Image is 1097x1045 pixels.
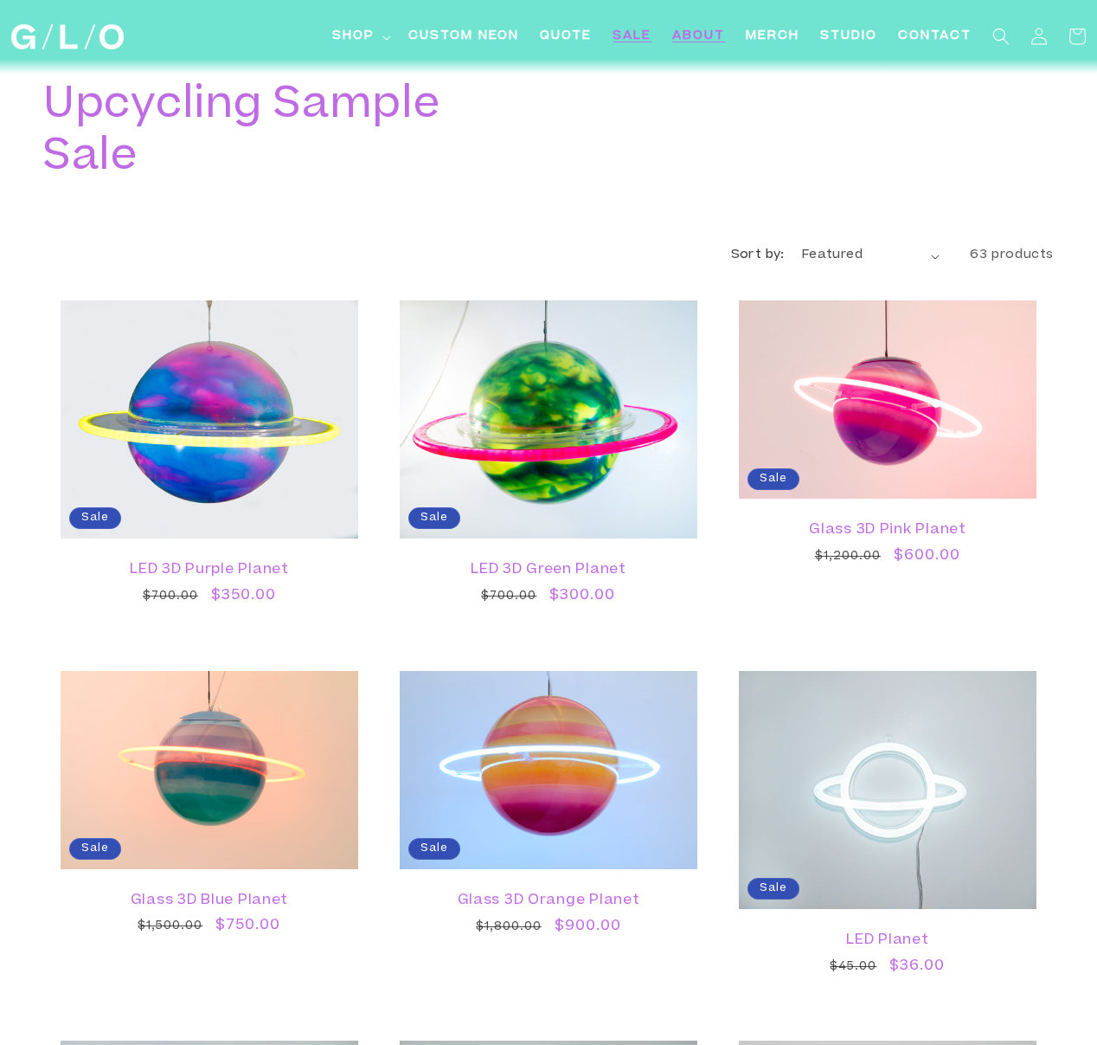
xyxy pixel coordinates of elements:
[540,28,592,46] span: Quote
[529,17,602,56] a: Quote
[672,28,725,46] span: About
[4,18,130,56] a: GLO Studio
[398,17,529,56] a: Custom Neon
[417,893,680,909] a: Glass 3D Orange Planet
[982,17,1020,55] summary: Search
[888,17,982,56] a: Contact
[78,892,341,908] a: Glass 3D Blue Planet
[820,28,877,46] span: Studio
[78,562,341,578] a: LED 3D Purple Planet
[731,249,785,261] label: Sort by:
[756,522,1019,539] a: Glass 3D Pink Planet
[43,81,447,185] h1: Upcycling Sample Sale
[602,17,662,56] a: SALE
[786,803,1097,1045] iframe: Chat Widget
[810,17,888,56] a: Studio
[332,28,375,46] span: Shop
[735,17,810,56] a: Merch
[11,24,124,49] img: GLO Studio
[970,249,1054,261] span: 63 products
[613,28,651,46] span: SALE
[417,562,680,578] a: LED 3D Green Planet
[408,28,519,46] span: Custom Neon
[662,17,735,56] a: About
[322,17,398,56] summary: Shop
[756,932,1019,949] a: LED Planet
[746,28,799,46] span: Merch
[898,28,972,46] span: Contact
